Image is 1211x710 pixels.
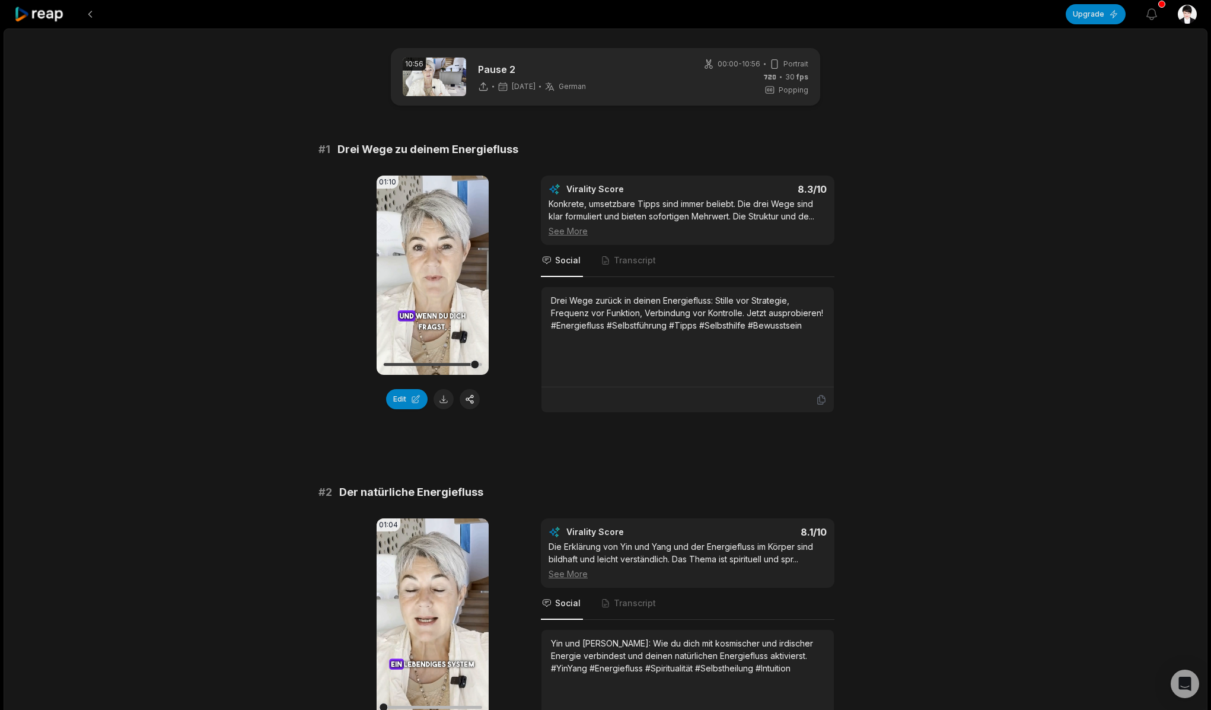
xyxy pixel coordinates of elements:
[555,254,581,266] span: Social
[403,58,426,71] div: 10:56
[541,245,834,277] nav: Tabs
[478,62,586,77] p: Pause 2
[796,72,808,81] span: fps
[566,183,694,195] div: Virality Score
[549,540,827,580] div: Die Erklärung von Yin und Yang und der Energiefluss im Körper sind bildhaft und leicht verständli...
[551,637,824,674] div: Yin und [PERSON_NAME]: Wie du dich mit kosmischer und irdischer Energie verbindest und deinen nat...
[337,141,518,158] span: Drei Wege zu deinem Energiefluss
[541,588,834,620] nav: Tabs
[566,526,694,538] div: Virality Score
[779,85,808,95] span: Popping
[339,484,483,501] span: Der natürliche Energiefluss
[1171,670,1199,698] div: Open Intercom Messenger
[549,568,827,580] div: See More
[549,198,827,237] div: Konkrete, umsetzbare Tipps sind immer beliebt. Die drei Wege sind klar formuliert und bieten sofo...
[783,59,808,69] span: Portrait
[318,484,332,501] span: # 2
[386,389,428,409] button: Edit
[785,72,808,82] span: 30
[559,82,586,91] span: German
[551,294,824,332] div: Drei Wege zurück in deinen Energiefluss: Stille vor Strategie, Frequenz vor Funktion, Verbindung ...
[700,183,827,195] div: 8.3 /10
[718,59,760,69] span: 00:00 - 10:56
[614,597,656,609] span: Transcript
[549,225,827,237] div: See More
[700,526,827,538] div: 8.1 /10
[1066,4,1126,24] button: Upgrade
[614,254,656,266] span: Transcript
[512,82,536,91] span: [DATE]
[377,176,489,375] video: Your browser does not support mp4 format.
[318,141,330,158] span: # 1
[555,597,581,609] span: Social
